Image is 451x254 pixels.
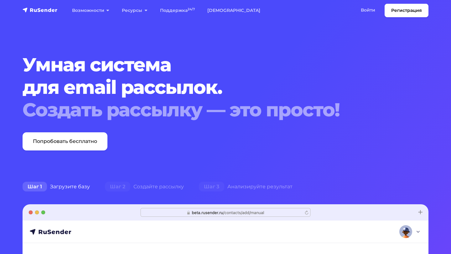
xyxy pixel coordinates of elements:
a: Попробовать бесплатно [23,132,107,150]
div: Загрузите базу [15,180,97,193]
sup: 24/7 [188,7,195,11]
span: Шаг 2 [105,182,130,192]
span: Шаг 3 [199,182,224,192]
span: Шаг 1 [23,182,47,192]
h1: Умная система для email рассылок. [23,53,394,121]
a: Ресурсы [116,4,153,17]
div: Анализируйте результат [191,180,300,193]
div: Создайте рассылку [97,180,191,193]
img: RuSender [23,7,58,13]
a: Возможности [66,4,116,17]
div: Создать рассылку — это просто! [23,99,394,121]
a: Войти [355,4,381,17]
a: Поддержка24/7 [154,4,201,17]
a: Регистрация [385,4,428,17]
a: [DEMOGRAPHIC_DATA] [201,4,267,17]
